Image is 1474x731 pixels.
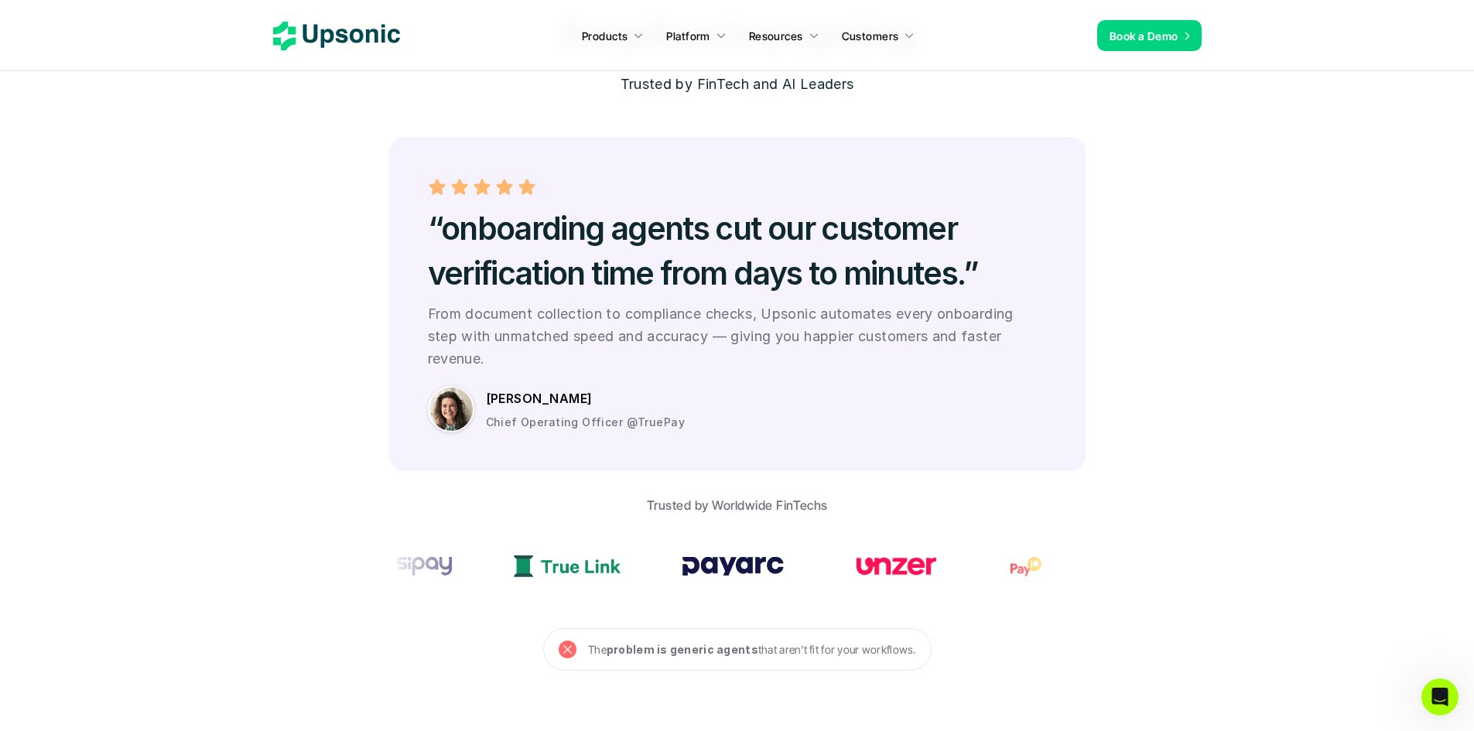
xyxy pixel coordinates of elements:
[486,388,593,410] p: [PERSON_NAME]
[428,303,1047,370] p: From document collection to compliance checks, Upsonic automates every onboarding step with unmat...
[1110,29,1178,43] span: Book a Demo
[621,73,854,96] p: Trusted by FinTech and AI Leaders
[842,28,899,44] p: Customers
[1421,678,1459,716] iframe: Intercom live chat
[588,640,916,659] p: The that aren’t fit for your workflows.
[647,494,828,517] p: Trusted by Worldwide FinTechs
[749,28,803,44] p: Resources
[582,28,628,44] p: Products
[607,643,758,656] strong: problem is generic agents
[666,28,710,44] p: Platform
[573,22,653,50] a: Products
[486,414,685,430] p: Chief Operating Officer @TruePay
[428,207,1047,295] h2: “onboarding agents cut our customer verification time from days to minutes.”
